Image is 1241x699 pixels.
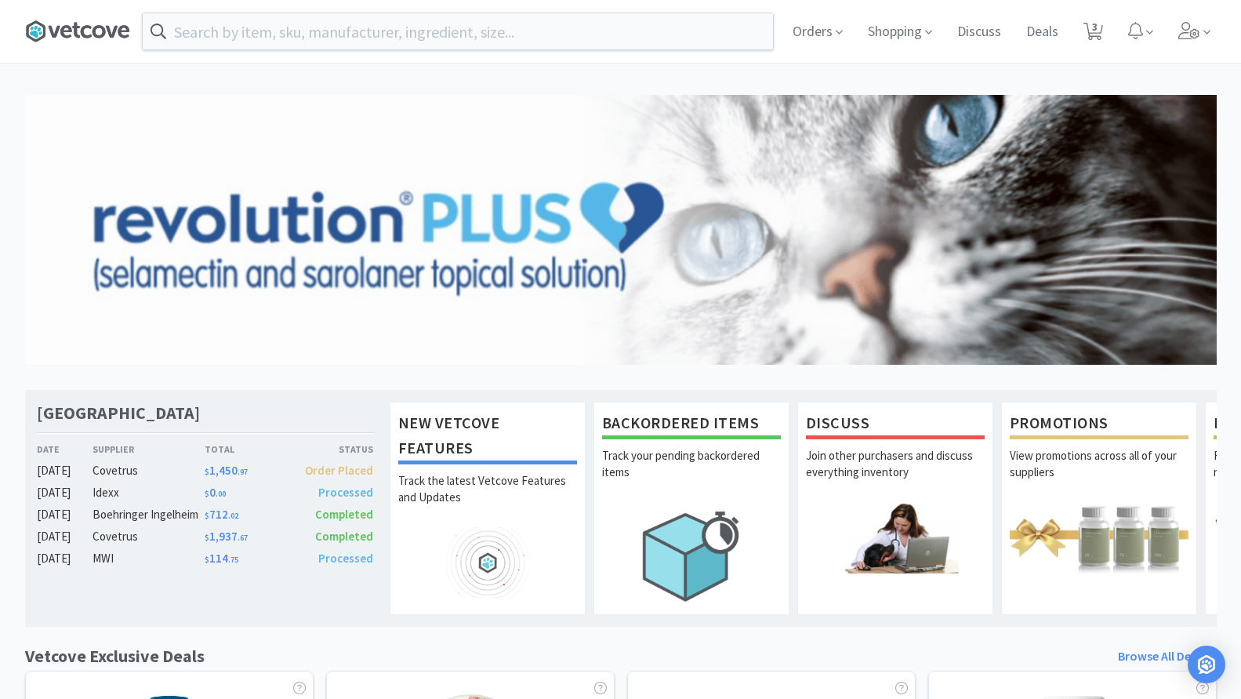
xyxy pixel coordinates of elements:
[318,551,373,566] span: Processed
[1077,27,1109,41] a: 3
[806,410,985,439] h1: Discuss
[238,467,248,477] span: . 97
[205,485,226,500] span: 0
[806,502,985,573] img: hero_discuss.png
[398,410,577,464] h1: New Vetcove Features
[205,555,209,565] span: $
[289,442,374,457] div: Status
[593,402,789,615] a: Backordered ItemsTrack your pending backordered items
[93,442,205,457] div: Supplier
[398,527,577,599] img: hero_feature_roadmap.png
[1020,25,1065,39] a: Deals
[390,402,586,615] a: New Vetcove FeaturesTrack the latest Vetcove Features and Updates
[25,643,205,670] h1: Vetcove Exclusive Deals
[216,489,226,499] span: . 00
[37,483,374,502] a: [DATE]Idexx$0.00Processed
[602,447,781,502] p: Track your pending backordered items
[37,549,374,568] a: [DATE]MWI$114.75Processed
[1010,447,1188,502] p: View promotions across all of your suppliers
[205,529,248,544] span: 1,937
[37,402,200,424] h1: [GEOGRAPHIC_DATA]
[205,467,209,477] span: $
[1188,646,1225,683] div: Open Intercom Messenger
[37,461,374,480] a: [DATE]Covetrus$1,450.97Order Placed
[37,505,374,524] a: [DATE]Boehringer Ingelheim$712.02Completed
[1010,502,1188,573] img: hero_promotions.png
[37,527,374,546] a: [DATE]Covetrus$1,937.67Completed
[305,463,373,478] span: Order Placed
[806,447,985,502] p: Join other purchasers and discuss everything inventory
[93,549,205,568] div: MWI
[205,442,289,457] div: Total
[1118,646,1217,667] a: Browse All Deals
[93,527,205,546] div: Covetrus
[25,95,1217,365] img: 57f5ad3ea556440a8240960da1af11b5_705.png
[315,529,373,544] span: Completed
[205,463,248,478] span: 1,450
[37,483,93,502] div: [DATE]
[228,555,238,565] span: . 75
[37,527,93,546] div: [DATE]
[93,461,205,480] div: Covetrus
[315,507,373,522] span: Completed
[205,551,238,566] span: 114
[143,13,773,49] input: Search by item, sku, manufacturer, ingredient, size...
[93,505,205,524] div: Boehringer Ingelheim
[37,549,93,568] div: [DATE]
[797,402,993,615] a: DiscussJoin other purchasers and discuss everything inventory
[602,410,781,439] h1: Backordered Items
[238,533,248,543] span: . 67
[205,511,209,521] span: $
[228,511,238,521] span: . 02
[205,507,238,522] span: 712
[1010,410,1188,439] h1: Promotions
[602,502,781,610] img: hero_backorders.png
[205,489,209,499] span: $
[37,442,93,457] div: Date
[93,483,205,502] div: Idexx
[205,533,209,543] span: $
[398,472,577,527] p: Track the latest Vetcove Features and Updates
[37,461,93,480] div: [DATE]
[1001,402,1197,615] a: PromotionsView promotions across all of your suppliers
[318,485,373,500] span: Processed
[951,25,1007,39] a: Discuss
[37,505,93,524] div: [DATE]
